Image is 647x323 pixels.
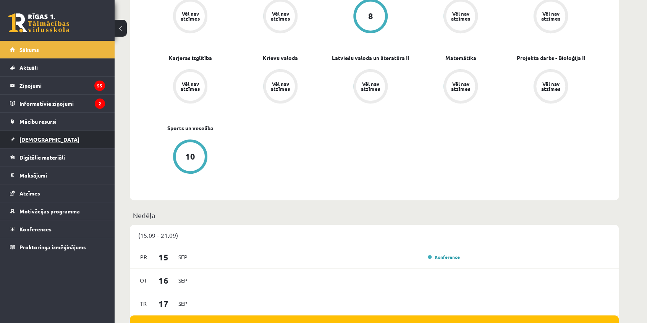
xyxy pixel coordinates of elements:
[19,190,40,197] span: Atzīmes
[540,11,561,21] div: Vēl nav atzīmes
[416,69,506,105] a: Vēl nav atzīmes
[180,81,201,91] div: Vēl nav atzīmes
[10,238,105,256] a: Proktoringa izmēģinājums
[19,244,86,250] span: Proktoringa izmēģinājums
[130,225,619,245] div: (15.09 - 21.09)
[185,152,195,161] div: 10
[19,208,80,215] span: Motivācijas programma
[10,113,105,130] a: Mācību resursi
[360,81,381,91] div: Vēl nav atzīmes
[19,118,57,125] span: Mācību resursi
[175,275,191,286] span: Sep
[368,12,373,20] div: 8
[169,54,212,62] a: Karjeras izglītība
[175,251,191,263] span: Sep
[10,77,105,94] a: Ziņojumi55
[325,69,416,105] a: Vēl nav atzīmes
[19,166,105,184] legend: Maksājumi
[10,220,105,238] a: Konferences
[19,226,52,233] span: Konferences
[450,81,471,91] div: Vēl nav atzīmes
[152,251,175,263] span: 15
[10,202,105,220] a: Motivācijas programma
[450,11,471,21] div: Vēl nav atzīmes
[136,251,152,263] span: Pr
[10,184,105,202] a: Atzīmes
[136,298,152,310] span: Tr
[540,81,561,91] div: Vēl nav atzīmes
[10,149,105,166] a: Digitālie materiāli
[506,69,596,105] a: Vēl nav atzīmes
[517,54,585,62] a: Projekta darbs - Bioloģija II
[136,275,152,286] span: Ot
[428,254,460,260] a: Konference
[152,297,175,310] span: 17
[10,95,105,112] a: Informatīvie ziņojumi2
[445,54,476,62] a: Matemātika
[19,136,79,143] span: [DEMOGRAPHIC_DATA]
[95,99,105,109] i: 2
[263,54,298,62] a: Krievu valoda
[19,46,39,53] span: Sākums
[10,59,105,76] a: Aktuāli
[270,11,291,21] div: Vēl nav atzīmes
[167,124,214,132] a: Sports un veselība
[8,13,70,32] a: Rīgas 1. Tālmācības vidusskola
[10,131,105,148] a: [DEMOGRAPHIC_DATA]
[19,77,105,94] legend: Ziņojumi
[10,166,105,184] a: Maksājumi
[145,69,235,105] a: Vēl nav atzīmes
[19,64,38,71] span: Aktuāli
[235,69,325,105] a: Vēl nav atzīmes
[145,139,235,175] a: 10
[332,54,409,62] a: Latviešu valoda un literatūra II
[180,11,201,21] div: Vēl nav atzīmes
[10,41,105,58] a: Sākums
[152,274,175,287] span: 16
[94,81,105,91] i: 55
[175,298,191,310] span: Sep
[19,154,65,161] span: Digitālie materiāli
[133,210,616,220] p: Nedēļa
[270,81,291,91] div: Vēl nav atzīmes
[19,95,105,112] legend: Informatīvie ziņojumi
